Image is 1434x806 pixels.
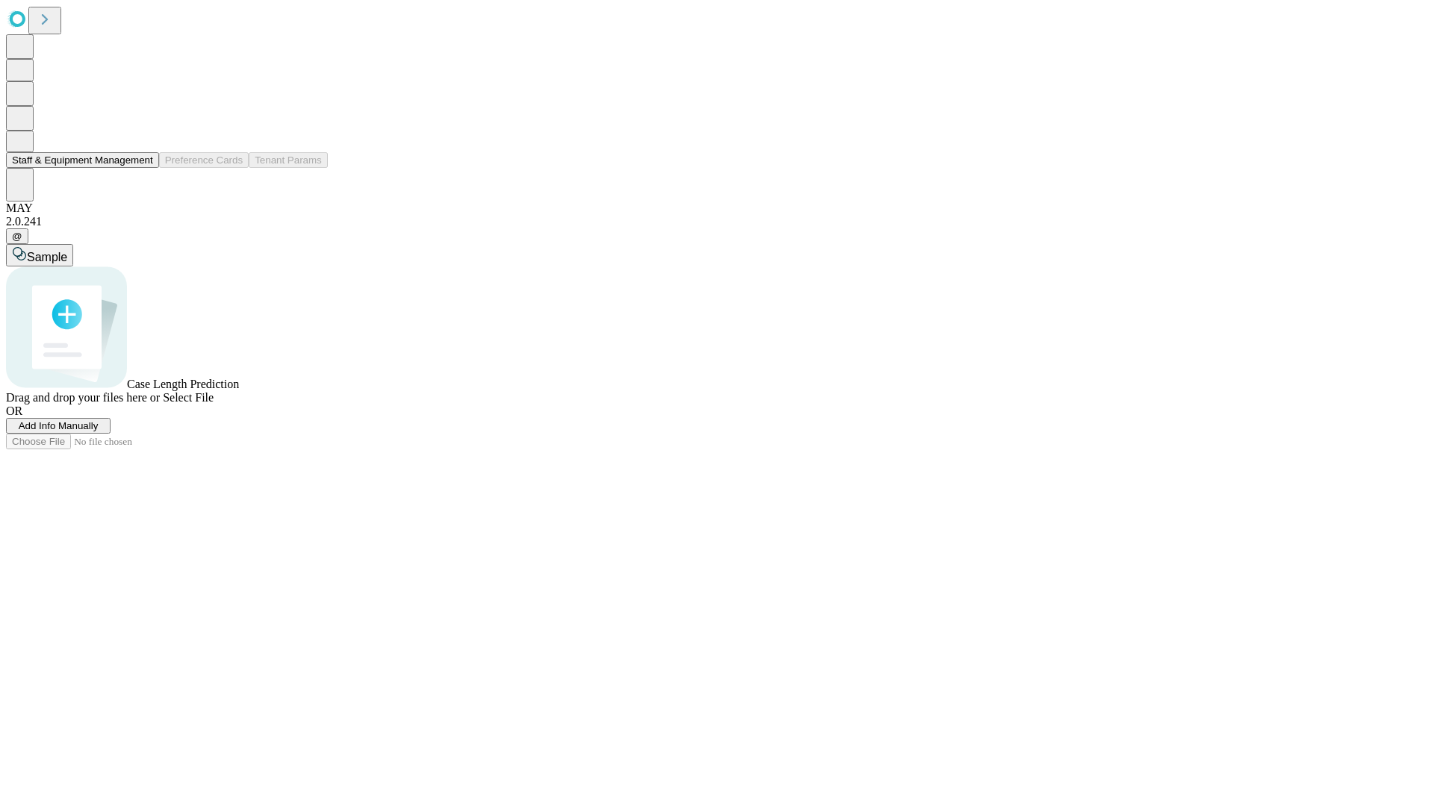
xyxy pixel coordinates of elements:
span: Case Length Prediction [127,378,239,390]
button: @ [6,228,28,244]
button: Preference Cards [159,152,249,168]
button: Sample [6,244,73,266]
span: Sample [27,251,67,263]
span: @ [12,231,22,242]
button: Add Info Manually [6,418,111,434]
button: Tenant Params [249,152,328,168]
div: MAY [6,201,1428,215]
span: Add Info Manually [19,420,99,431]
span: Drag and drop your files here or [6,391,160,404]
button: Staff & Equipment Management [6,152,159,168]
span: Select File [163,391,214,404]
div: 2.0.241 [6,215,1428,228]
span: OR [6,404,22,417]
